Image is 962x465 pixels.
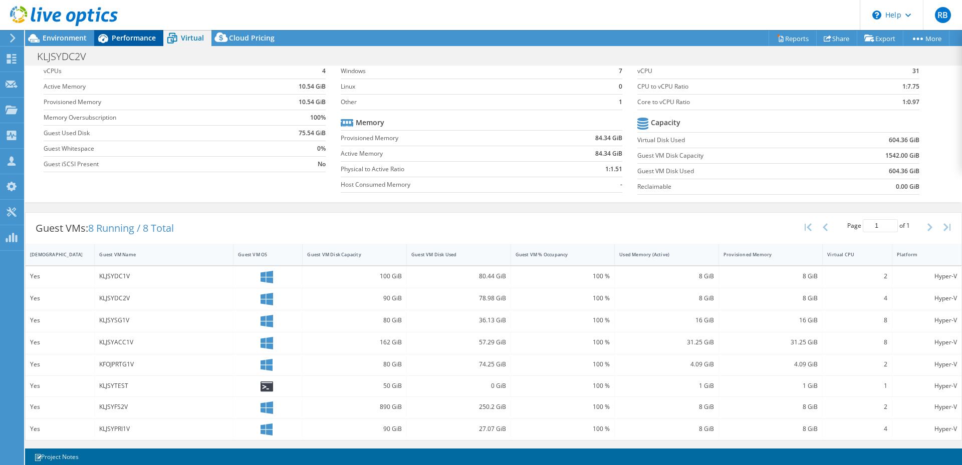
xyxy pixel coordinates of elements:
[99,293,228,304] div: KLJSYDC2V
[897,423,957,434] div: Hyper-V
[619,66,622,76] b: 7
[897,380,957,391] div: Hyper-V
[903,31,949,46] a: More
[299,97,326,107] b: 10.54 GiB
[847,219,910,232] span: Page of
[872,11,881,20] svg: \n
[307,401,402,412] div: 890 GiB
[99,271,228,282] div: KLJSYDC1V
[889,135,919,145] b: 604.36 GiB
[30,315,90,326] div: Yes
[30,337,90,348] div: Yes
[30,401,90,412] div: Yes
[827,359,887,370] div: 2
[44,113,264,123] label: Memory Oversubscription
[99,359,228,370] div: KFOJPRTG1V
[619,293,714,304] div: 8 GiB
[30,251,78,258] div: [DEMOGRAPHIC_DATA]
[897,251,945,258] div: Platform
[827,337,887,348] div: 8
[341,180,548,190] label: Host Consumed Memory
[341,164,548,174] label: Physical to Active Ratio
[935,7,951,23] span: RB
[516,271,610,282] div: 100 %
[637,135,828,145] label: Virtual Disk Used
[902,97,919,107] b: 1:0.97
[827,293,887,304] div: 4
[322,66,326,76] b: 4
[857,31,903,46] a: Export
[99,423,228,434] div: KLJSYPRI1V
[897,315,957,326] div: Hyper-V
[27,450,86,463] a: Project Notes
[411,271,506,282] div: 80.44 GiB
[307,423,402,434] div: 90 GiB
[619,423,714,434] div: 8 GiB
[307,293,402,304] div: 90 GiB
[724,401,818,412] div: 8 GiB
[516,315,610,326] div: 100 %
[619,315,714,326] div: 16 GiB
[827,380,887,391] div: 1
[411,337,506,348] div: 57.29 GiB
[181,33,204,43] span: Virtual
[516,251,598,258] div: Guest VM % Occupancy
[307,271,402,282] div: 100 GiB
[44,66,264,76] label: vCPUs
[637,151,828,161] label: Guest VM Disk Capacity
[906,221,910,230] span: 1
[112,33,156,43] span: Performance
[902,82,919,92] b: 1:7.75
[516,337,610,348] div: 100 %
[318,159,326,169] b: No
[619,401,714,412] div: 8 GiB
[411,380,506,391] div: 0 GiB
[44,144,264,154] label: Guest Whitespace
[595,133,622,143] b: 84.34 GiB
[516,293,610,304] div: 100 %
[827,315,887,326] div: 8
[885,151,919,161] b: 1542.00 GiB
[724,337,818,348] div: 31.25 GiB
[44,128,264,138] label: Guest Used Disk
[724,271,818,282] div: 8 GiB
[897,293,957,304] div: Hyper-V
[307,337,402,348] div: 162 GiB
[724,359,818,370] div: 4.09 GiB
[99,315,228,326] div: KLJSYSG1V
[341,97,609,107] label: Other
[637,97,855,107] label: Core to vCPU Ratio
[411,401,506,412] div: 250.2 GiB
[44,82,264,92] label: Active Memory
[30,293,90,304] div: Yes
[310,113,326,123] b: 100%
[307,251,390,258] div: Guest VM Disk Capacity
[724,251,806,258] div: Provisioned Memory
[619,380,714,391] div: 1 GiB
[516,423,610,434] div: 100 %
[99,401,228,412] div: KLJSYFS2V
[341,133,548,143] label: Provisioned Memory
[229,33,275,43] span: Cloud Pricing
[605,164,622,174] b: 1:1.51
[30,380,90,391] div: Yes
[30,271,90,282] div: Yes
[33,51,102,62] h1: KLJSYDC2V
[411,293,506,304] div: 78.98 GiB
[619,337,714,348] div: 31.25 GiB
[896,182,919,192] b: 0.00 GiB
[595,149,622,159] b: 84.34 GiB
[341,82,609,92] label: Linux
[637,166,828,176] label: Guest VM Disk Used
[299,128,326,138] b: 75.54 GiB
[30,423,90,434] div: Yes
[44,97,264,107] label: Provisioned Memory
[317,144,326,154] b: 0%
[897,359,957,370] div: Hyper-V
[411,423,506,434] div: 27.07 GiB
[724,380,818,391] div: 1 GiB
[307,380,402,391] div: 50 GiB
[411,359,506,370] div: 74.25 GiB
[44,159,264,169] label: Guest iSCSI Present
[619,97,622,107] b: 1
